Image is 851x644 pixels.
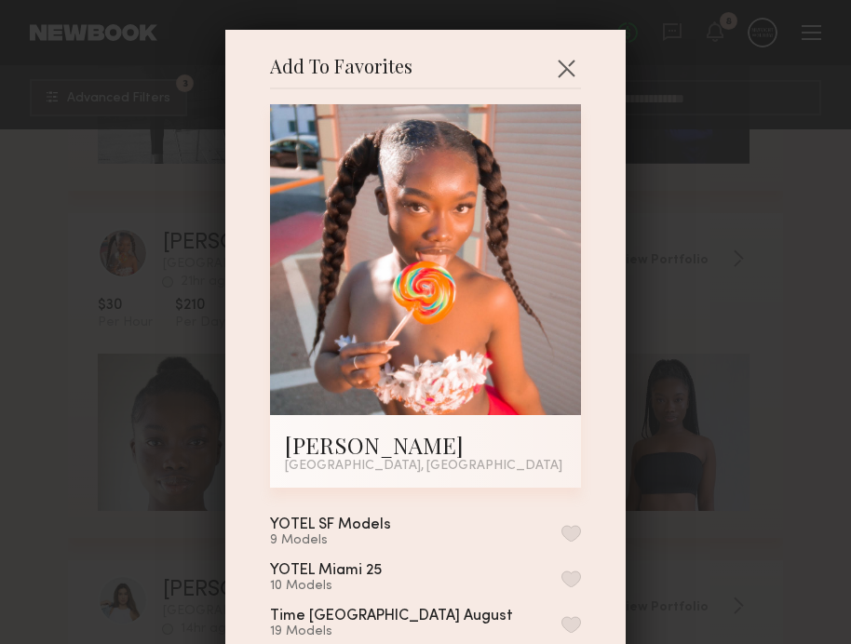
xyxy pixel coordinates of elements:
button: Close [551,53,581,83]
div: 19 Models [270,624,558,639]
div: [GEOGRAPHIC_DATA], [GEOGRAPHIC_DATA] [285,460,566,473]
div: Time [GEOGRAPHIC_DATA] August [270,609,513,624]
div: YOTEL SF Models [270,517,391,533]
div: 10 Models [270,579,426,594]
div: 9 Models [270,533,436,548]
span: Add To Favorites [270,60,412,87]
div: YOTEL Miami 25 [270,563,382,579]
div: [PERSON_NAME] [285,430,566,460]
